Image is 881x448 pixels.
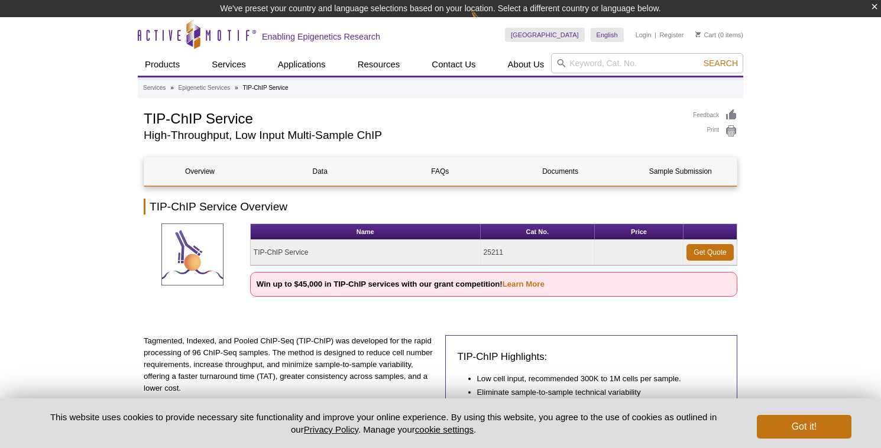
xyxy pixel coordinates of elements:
h2: High-Throughput, Low Input Multi-Sample ChIP [144,130,681,141]
a: Data [264,157,375,186]
img: Change Here [471,9,502,37]
a: FAQs [384,157,495,186]
h1: TIP-ChIP Service [144,109,681,126]
a: Cart [695,31,716,39]
h2: Enabling Epigenetics Research [262,31,380,42]
th: Name [251,224,481,240]
li: | [655,28,656,42]
li: Low cell input, recommended 300K to 1M cells per sample. [477,373,714,385]
h2: TIP-ChIP Service Overview [144,199,737,215]
a: Login [636,31,652,39]
li: (0 items) [695,28,743,42]
a: Applications [271,53,333,76]
a: Feedback [693,109,737,122]
a: Overview [144,157,255,186]
li: Eliminate sample-to-sample technical variability [477,387,714,398]
th: Cat No. [481,224,595,240]
a: Get Quote [686,244,734,261]
a: Sample Submission [625,157,736,186]
a: English [591,28,624,42]
a: Register [659,31,684,39]
li: » [170,85,174,91]
button: Got it! [757,415,851,439]
a: Contact Us [425,53,482,76]
button: cookie settings [415,424,474,434]
p: Tagmented, Indexed, and Pooled ChIP-Seq (TIP-ChIP) was developed for the rapid processing of 96 C... [144,335,436,394]
li: » [235,85,238,91]
td: TIP-ChIP Service [251,240,481,265]
a: [GEOGRAPHIC_DATA] [505,28,585,42]
button: Search [700,58,741,69]
a: Products [138,53,187,76]
a: Documents [505,157,616,186]
a: Learn More [503,280,545,288]
a: Resources [351,53,407,76]
span: Search [704,59,738,68]
th: Price [595,224,684,240]
a: Services [205,53,253,76]
h3: TIP-ChIP Highlights: [458,350,725,364]
a: Services [143,83,166,93]
li: TIP-ChIP Service [242,85,288,91]
a: Print [693,125,737,138]
a: Epigenetic Services [178,83,230,93]
a: About Us [501,53,552,76]
a: Privacy Policy [304,424,358,434]
img: Your Cart [695,31,701,37]
strong: Win up to $45,000 in TIP-ChIP services with our grant competition! [257,280,545,288]
input: Keyword, Cat. No. [551,53,743,73]
p: This website uses cookies to provide necessary site functionality and improve your online experie... [30,411,737,436]
td: 25211 [481,240,595,265]
img: TIP-ChIP Service [161,223,224,285]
